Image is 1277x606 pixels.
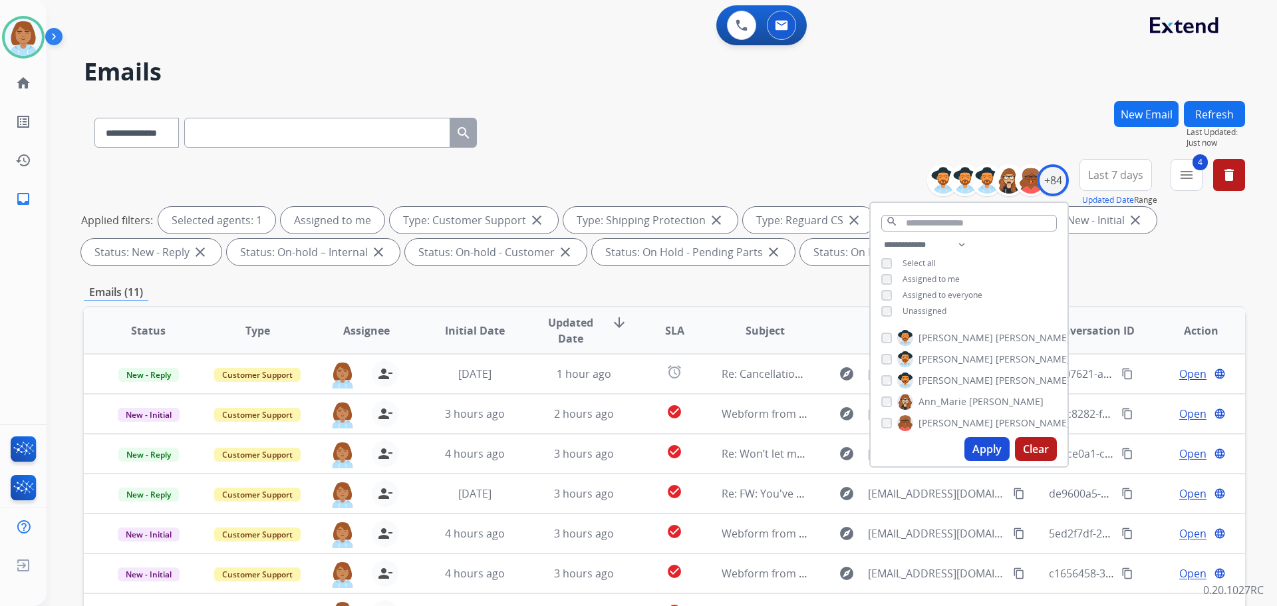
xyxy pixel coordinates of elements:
h2: Emails [84,59,1245,85]
span: [PERSON_NAME] [996,331,1070,345]
mat-icon: language [1214,528,1226,539]
span: New - Initial [118,567,180,581]
mat-icon: explore [839,565,855,581]
mat-icon: close [766,244,781,260]
span: SLA [665,323,684,339]
mat-icon: close [708,212,724,228]
mat-icon: explore [839,526,855,541]
span: Open [1179,526,1206,541]
div: +84 [1037,164,1069,196]
button: Last 7 days [1079,159,1152,191]
div: Status: On-hold - Customer [405,239,587,265]
button: Clear [1015,437,1057,461]
mat-icon: check_circle [666,484,682,500]
img: agent-avatar [329,560,356,588]
span: [PERSON_NAME] [969,395,1044,408]
span: 4 [1193,154,1208,170]
img: agent-avatar [329,440,356,468]
img: agent-avatar [329,520,356,548]
mat-icon: content_copy [1013,567,1025,579]
span: 5ed2f7df-2ed4-461a-9ec5-bad4ddd7c1a8 [1049,526,1252,541]
span: [EMAIL_ADDRESS][DOMAIN_NAME] [868,526,1005,541]
span: Conversation ID [1050,323,1135,339]
span: [PERSON_NAME] [996,416,1070,430]
span: 4 hours ago [445,566,505,581]
mat-icon: person_remove [377,565,393,581]
span: Assigned to me [903,273,960,285]
span: [PERSON_NAME] [919,353,993,366]
span: 4 hours ago [445,446,505,461]
span: Open [1179,565,1206,581]
mat-icon: content_copy [1121,567,1133,579]
mat-icon: content_copy [1121,368,1133,380]
button: Refresh [1184,101,1245,127]
div: Assigned to me [281,207,384,233]
mat-icon: check_circle [666,524,682,539]
mat-icon: person_remove [377,406,393,422]
mat-icon: content_copy [1013,528,1025,539]
th: Action [1136,307,1245,354]
span: Open [1179,486,1206,502]
span: New - Reply [118,448,179,462]
div: Status: On Hold - Pending Parts [592,239,795,265]
mat-icon: person_remove [377,526,393,541]
span: [PERSON_NAME] [996,374,1070,387]
span: 2 hours ago [554,406,614,421]
mat-icon: list_alt [15,114,31,130]
span: Customer Support [214,368,301,382]
span: Customer Support [214,408,301,422]
span: Unassigned [903,305,946,317]
span: [PERSON_NAME] [919,374,993,387]
button: Updated Date [1082,195,1134,206]
mat-icon: explore [839,406,855,422]
span: Open [1179,406,1206,422]
span: Range [1082,194,1157,206]
span: Customer Support [214,528,301,541]
mat-icon: close [1127,212,1143,228]
mat-icon: explore [839,486,855,502]
span: New - Reply [118,368,179,382]
mat-icon: person_remove [377,446,393,462]
span: Re: FW: You've been assigned a new service order: 49c2c6da-5e21-4e8c-b224-6fddef787723 [722,486,1175,501]
img: avatar [5,19,42,56]
span: New - Reply [118,488,179,502]
span: Subject [746,323,785,339]
span: [PERSON_NAME] [919,416,993,430]
span: Open [1179,366,1206,382]
mat-icon: check_circle [666,563,682,579]
span: Last Updated: [1187,127,1245,138]
mat-icon: language [1214,488,1226,500]
mat-icon: menu [1179,167,1195,183]
span: [EMAIL_ADDRESS][DOMAIN_NAME] [868,565,1005,581]
button: New Email [1114,101,1179,127]
button: Apply [964,437,1010,461]
span: 3 hours ago [554,566,614,581]
span: [EMAIL_ADDRESS][DOMAIN_NAME] [868,406,1005,422]
mat-icon: alarm [666,364,682,380]
span: de9600a5-c0db-4fe9-ab1d-3b6d981385cc [1049,486,1254,501]
div: Type: Shipping Protection [563,207,738,233]
mat-icon: content_copy [1121,528,1133,539]
span: Just now [1187,138,1245,148]
span: 3 hours ago [554,526,614,541]
div: Status: On Hold - Servicers [800,239,978,265]
span: [PERSON_NAME] [919,331,993,345]
mat-icon: close [529,212,545,228]
span: [EMAIL_ADDRESS][DOMAIN_NAME] [868,486,1005,502]
mat-icon: content_copy [1013,488,1025,500]
mat-icon: arrow_downward [611,315,627,331]
mat-icon: person_remove [377,366,393,382]
div: Status: On-hold – Internal [227,239,400,265]
mat-icon: search [456,125,472,141]
mat-icon: explore [839,446,855,462]
span: Re: Cancellation Request [722,367,845,381]
span: Re: Won’t let me log in [722,446,833,461]
span: Customer Support [214,567,301,581]
span: 3 hours ago [554,446,614,461]
span: [EMAIL_ADDRESS][DOMAIN_NAME] [868,366,1005,382]
span: Assignee [343,323,390,339]
span: c1656458-3655-4d60-979d-0922df794f17 [1049,566,1250,581]
p: 0.20.1027RC [1203,582,1264,598]
span: New - Initial [118,408,180,422]
mat-icon: language [1214,448,1226,460]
